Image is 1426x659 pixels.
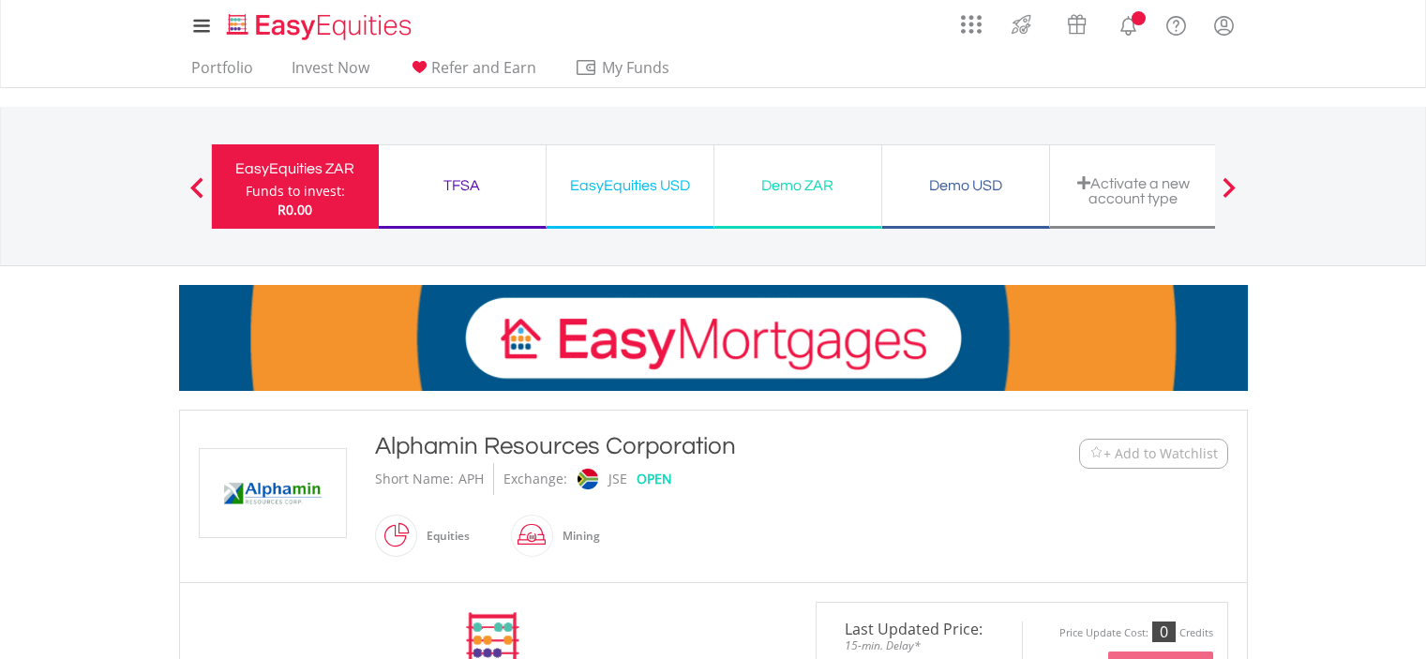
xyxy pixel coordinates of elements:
[1200,5,1248,46] a: My Profile
[375,429,964,463] div: Alphamin Resources Corporation
[223,156,368,182] div: EasyEquities ZAR
[246,182,345,201] div: Funds to invest:
[1152,5,1200,42] a: FAQ's and Support
[458,463,484,495] div: APH
[577,469,597,489] img: jse.png
[1089,446,1103,460] img: Watchlist
[558,172,702,199] div: EasyEquities USD
[390,172,534,199] div: TFSA
[608,463,627,495] div: JSE
[417,514,470,559] div: Equities
[400,58,544,87] a: Refer and Earn
[1061,175,1206,206] div: Activate a new account type
[1079,439,1228,469] button: Watchlist + Add to Watchlist
[961,14,982,35] img: grid-menu-icon.svg
[553,514,600,559] div: Mining
[203,449,343,537] img: EQU.ZA.APH.png
[1059,626,1148,640] div: Price Update Cost:
[1049,5,1104,39] a: Vouchers
[831,622,1008,637] span: Last Updated Price:
[503,463,567,495] div: Exchange:
[575,55,698,80] span: My Funds
[431,57,536,78] span: Refer and Earn
[637,463,672,495] div: OPEN
[219,5,419,42] a: Home page
[223,11,419,42] img: EasyEquities_Logo.png
[1152,622,1176,642] div: 0
[278,201,312,218] span: R0.00
[179,285,1248,391] img: EasyMortage Promotion Banner
[184,58,261,87] a: Portfolio
[1061,9,1092,39] img: vouchers-v2.svg
[893,172,1038,199] div: Demo USD
[831,637,1008,654] span: 15-min. Delay*
[726,172,870,199] div: Demo ZAR
[1006,9,1037,39] img: thrive-v2.svg
[1103,444,1218,463] span: + Add to Watchlist
[375,463,454,495] div: Short Name:
[1104,5,1152,42] a: Notifications
[1179,626,1213,640] div: Credits
[949,5,994,35] a: AppsGrid
[284,58,377,87] a: Invest Now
